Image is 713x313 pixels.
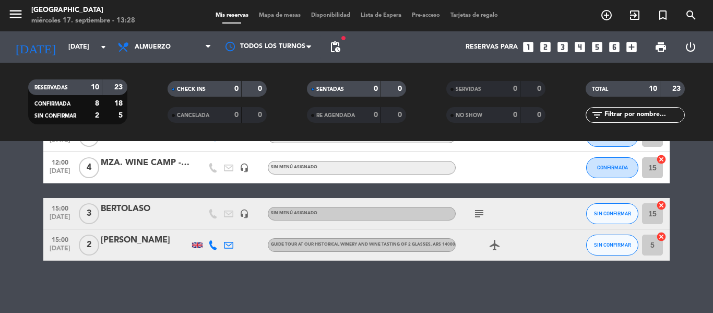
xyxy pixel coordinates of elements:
span: SERVIDAS [456,87,481,92]
strong: 18 [114,100,125,107]
strong: 0 [398,111,404,119]
strong: 0 [537,111,543,119]
i: looks_6 [608,40,621,54]
strong: 23 [114,84,125,91]
strong: 0 [374,111,378,119]
span: fiber_manual_record [340,35,347,41]
span: SIN CONFIRMAR [34,113,76,119]
span: Lista de Espera [355,13,407,18]
div: [PERSON_NAME] [101,234,189,247]
span: CHECK INS [177,87,206,92]
input: Filtrar por nombre... [603,109,684,121]
span: Mapa de mesas [254,13,306,18]
strong: 0 [258,111,264,119]
i: arrow_drop_down [97,41,110,53]
span: 2 [79,235,99,256]
strong: 0 [234,85,239,92]
span: 15:00 [47,202,73,214]
strong: 2 [95,112,99,119]
span: NO SHOW [456,113,482,118]
span: 3 [79,203,99,224]
i: turned_in_not [657,9,669,21]
span: print [655,41,667,53]
span: Reservas para [466,43,518,51]
div: LOG OUT [675,31,705,63]
i: looks_4 [573,40,587,54]
strong: 0 [513,85,517,92]
i: headset_mic [240,163,249,172]
span: SENTADAS [316,87,344,92]
span: SIN CONFIRMAR [594,211,631,216]
span: SIN CONFIRMAR [594,242,631,248]
strong: 10 [649,85,657,92]
i: cancel [656,154,667,165]
strong: 0 [537,85,543,92]
span: RE AGENDADA [316,113,355,118]
i: cancel [656,231,667,242]
span: CONFIRMADA [597,165,628,170]
button: SIN CONFIRMAR [586,203,638,224]
i: search [685,9,697,21]
strong: 5 [118,112,125,119]
span: pending_actions [329,41,341,53]
span: [DATE] [47,136,73,148]
span: Guide tour at our historical winery and wine tasting of 2 glasses [271,242,455,247]
strong: 23 [672,85,683,92]
span: 4 [79,157,99,178]
strong: 0 [398,85,404,92]
i: add_box [625,40,638,54]
span: Mis reservas [210,13,254,18]
i: looks_5 [590,40,604,54]
i: filter_list [591,109,603,121]
span: TOTAL [592,87,608,92]
i: power_settings_new [684,41,697,53]
div: BERTOLASO [101,202,189,216]
i: looks_one [521,40,535,54]
i: subject [473,207,485,220]
i: cancel [656,200,667,211]
span: Pre-acceso [407,13,445,18]
i: airplanemode_active [489,239,501,251]
span: , ARS 14000 [431,242,455,247]
i: add_circle_outline [600,9,613,21]
button: menu [8,6,23,26]
i: [DATE] [8,36,63,59]
strong: 8 [95,100,99,107]
div: [GEOGRAPHIC_DATA] [31,5,135,16]
i: menu [8,6,23,22]
span: Sin menú asignado [271,211,317,215]
strong: 0 [513,111,517,119]
span: 12:00 [47,156,73,168]
strong: 10 [91,84,99,91]
i: looks_two [539,40,552,54]
span: [DATE] [47,245,73,257]
span: CONFIRMADA [34,101,70,107]
span: 15:00 [47,233,73,245]
button: SIN CONFIRMAR [586,235,638,256]
strong: 0 [234,111,239,119]
strong: 0 [258,85,264,92]
span: [DATE] [47,214,73,226]
span: RESERVADAS [34,85,68,90]
span: Sin menú asignado [271,165,317,169]
span: Tarjetas de regalo [445,13,503,18]
button: CONFIRMADA [586,157,638,178]
span: Disponibilidad [306,13,355,18]
span: CANCELADA [177,113,209,118]
i: headset_mic [240,209,249,218]
div: miércoles 17. septiembre - 13:28 [31,16,135,26]
span: [DATE] [47,168,73,180]
div: MZA. WINE CAMP - [PERSON_NAME] [101,156,189,170]
strong: 0 [374,85,378,92]
i: looks_3 [556,40,569,54]
span: Almuerzo [135,43,171,51]
i: exit_to_app [628,9,641,21]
